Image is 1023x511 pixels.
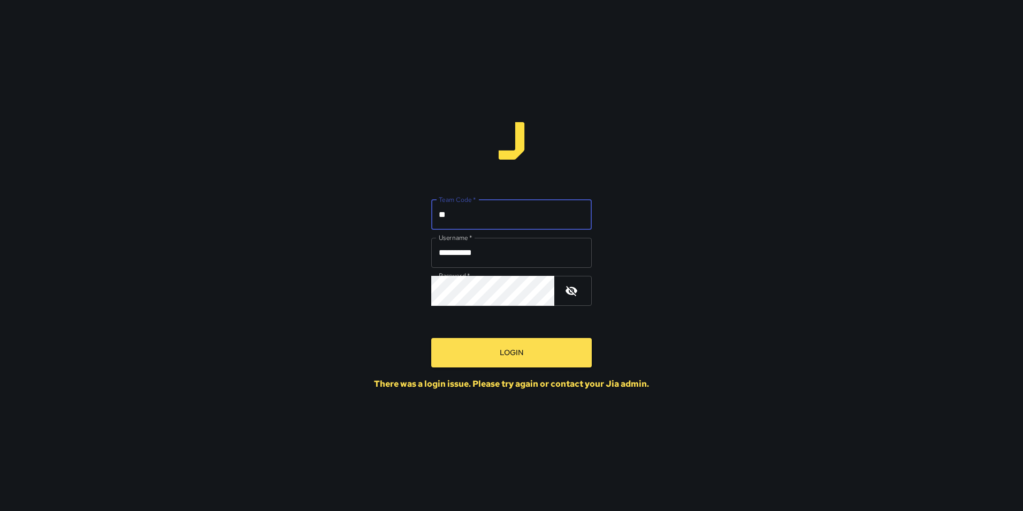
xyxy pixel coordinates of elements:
button: Login [431,338,592,367]
label: Team Code [439,195,476,204]
label: Username [439,233,472,242]
img: logo [493,122,530,160]
div: There was a login issue. Please try again or contact your Jia admin. [374,378,649,389]
label: Password [439,271,470,280]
